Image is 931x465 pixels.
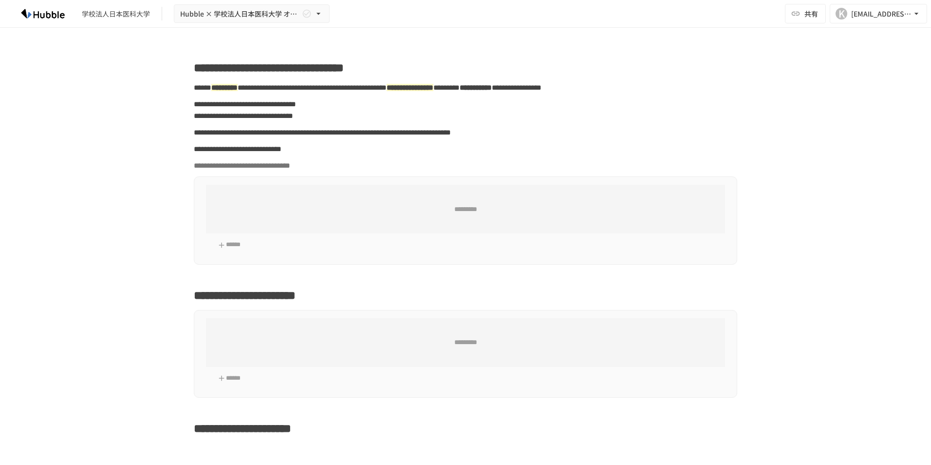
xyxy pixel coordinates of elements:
div: [EMAIL_ADDRESS][PERSON_NAME][DOMAIN_NAME] [851,8,912,20]
img: HzDRNkGCf7KYO4GfwKnzITak6oVsp5RHeZBEM1dQFiQ [12,6,74,21]
span: 共有 [804,8,818,19]
span: Hubble × 学校法人日本医科大学 オンボーディングプロジェクト [180,8,300,20]
button: Hubble × 学校法人日本医科大学 オンボーディングプロジェクト [174,4,330,23]
div: 学校法人日本医科大学 [82,9,150,19]
button: K[EMAIL_ADDRESS][PERSON_NAME][DOMAIN_NAME] [830,4,927,23]
button: 共有 [785,4,826,23]
div: K [836,8,847,19]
